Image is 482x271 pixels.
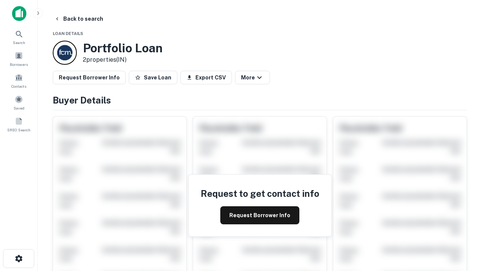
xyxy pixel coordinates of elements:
[2,49,35,69] a: Borrowers
[2,92,35,113] a: Saved
[2,27,35,47] a: Search
[51,12,106,26] button: Back to search
[83,55,163,64] p: 2 properties (IN)
[2,114,35,134] a: SREO Search
[14,105,24,111] span: Saved
[201,187,319,200] h4: Request to get contact info
[53,93,467,107] h4: Buyer Details
[129,71,177,84] button: Save Loan
[180,71,232,84] button: Export CSV
[83,41,163,55] h3: Portfolio Loan
[53,71,126,84] button: Request Borrower Info
[7,127,31,133] span: SREO Search
[2,70,35,91] a: Contacts
[11,83,26,89] span: Contacts
[53,31,83,36] span: Loan Details
[444,211,482,247] iframe: Chat Widget
[220,206,299,224] button: Request Borrower Info
[12,6,26,21] img: capitalize-icon.png
[10,61,28,67] span: Borrowers
[235,71,270,84] button: More
[13,40,25,46] span: Search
